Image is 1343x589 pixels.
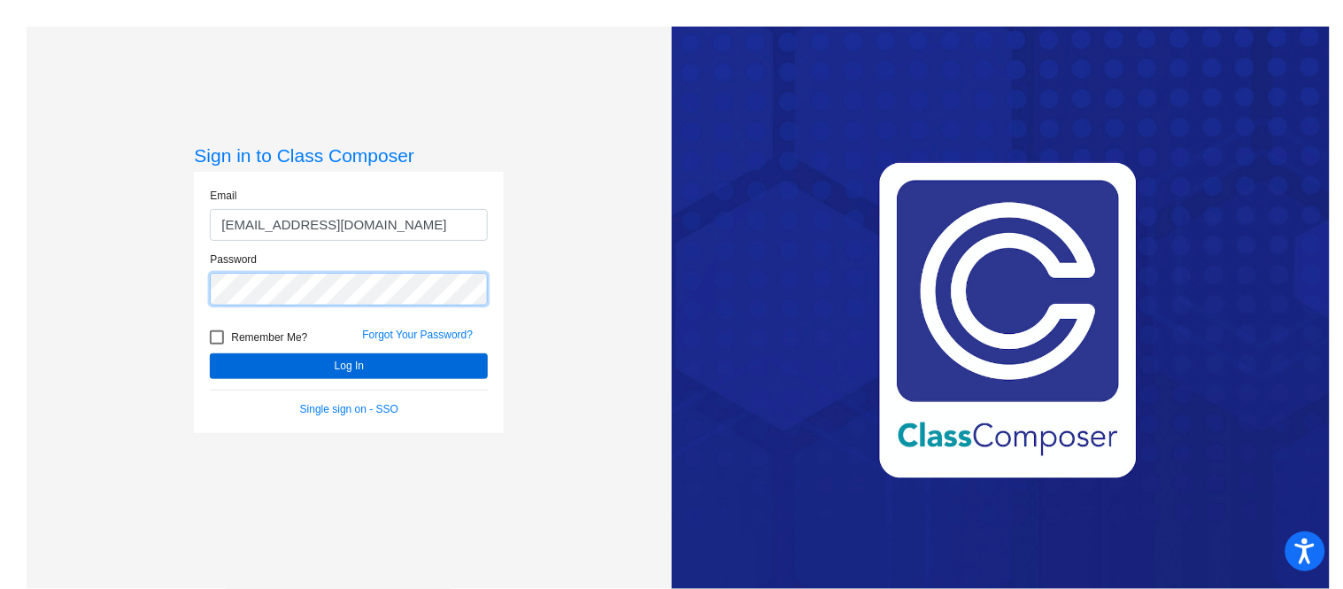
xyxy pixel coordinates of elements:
[300,403,398,415] a: Single sign on - SSO
[210,188,236,204] label: Email
[362,329,473,341] a: Forgot Your Password?
[210,252,257,267] label: Password
[231,327,307,348] span: Remember Me?
[210,353,488,379] button: Log In
[194,144,504,167] h3: Sign in to Class Composer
